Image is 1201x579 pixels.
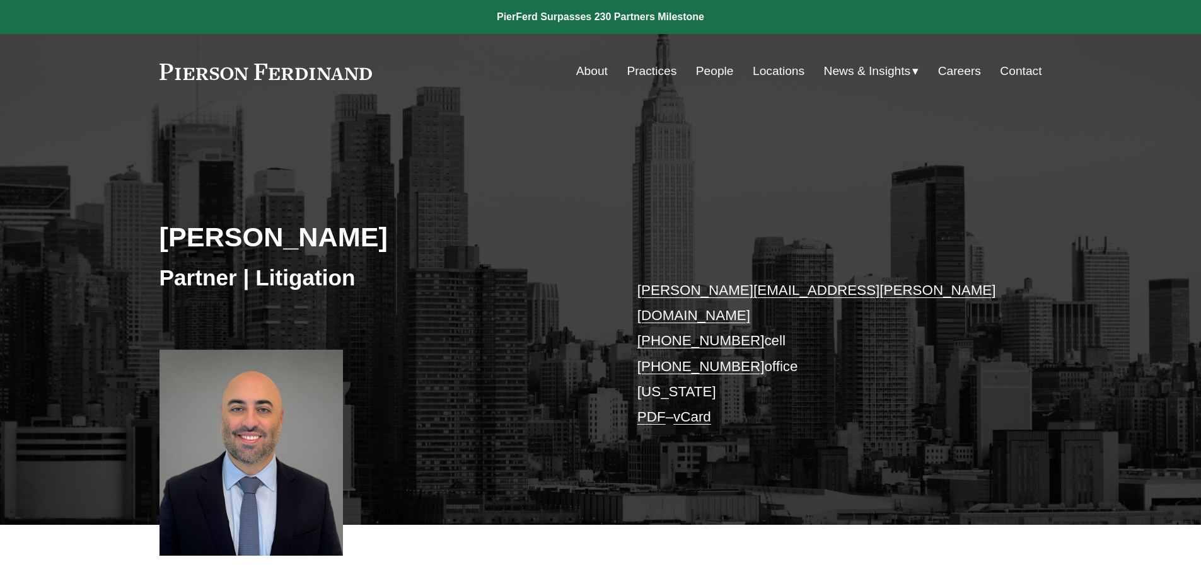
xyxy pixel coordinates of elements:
a: Practices [627,59,676,83]
a: Careers [938,59,981,83]
a: PDF [637,409,666,425]
span: News & Insights [824,60,911,83]
a: People [696,59,734,83]
a: [PHONE_NUMBER] [637,333,765,348]
a: Contact [1000,59,1041,83]
a: Locations [753,59,804,83]
a: [PERSON_NAME][EMAIL_ADDRESS][PERSON_NAME][DOMAIN_NAME] [637,282,996,323]
p: cell office [US_STATE] – [637,278,1005,430]
a: folder dropdown [824,59,919,83]
a: vCard [673,409,711,425]
a: [PHONE_NUMBER] [637,358,765,374]
h2: [PERSON_NAME] [160,221,601,253]
h3: Partner | Litigation [160,264,601,292]
a: About [576,59,608,83]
